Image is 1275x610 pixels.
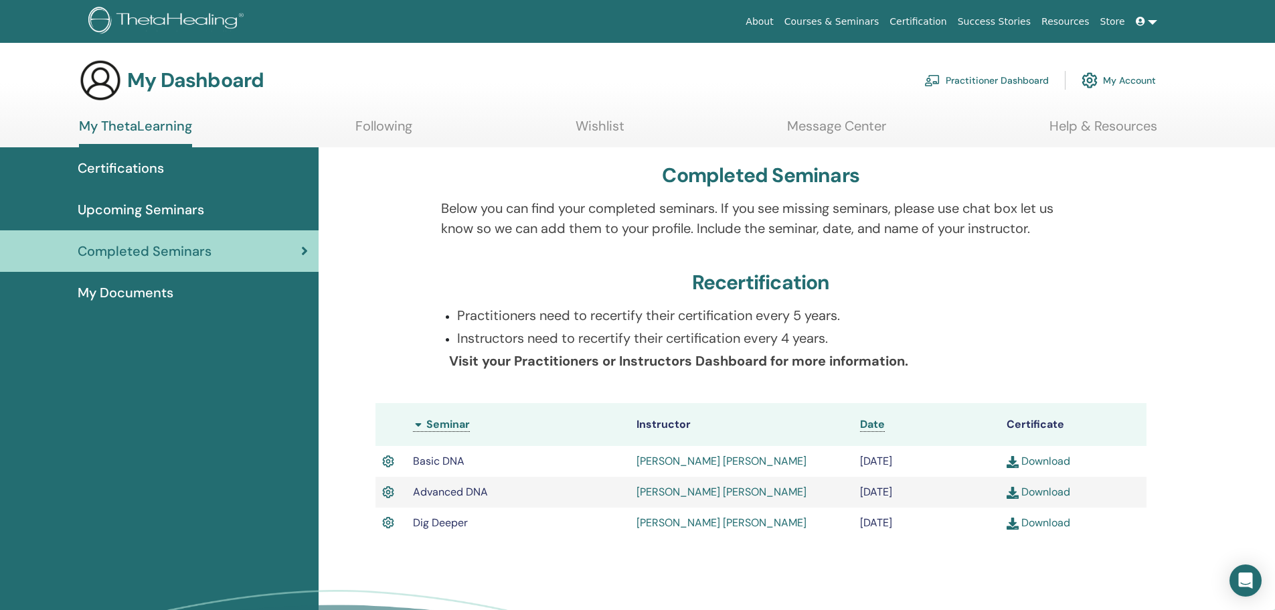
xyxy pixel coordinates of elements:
[78,241,211,261] span: Completed Seminars
[662,163,859,187] h3: Completed Seminars
[692,271,830,295] h3: Recertification
[853,508,1000,538] td: [DATE]
[924,66,1049,95] a: Practitioner Dashboard
[1007,516,1070,530] a: Download
[382,483,394,501] img: Active Certificate
[78,283,173,303] span: My Documents
[413,485,488,499] span: Advanced DNA
[853,446,1000,477] td: [DATE]
[1007,485,1070,499] a: Download
[1095,9,1130,34] a: Store
[79,118,192,147] a: My ThetaLearning
[88,7,248,37] img: logo.png
[636,485,806,499] a: [PERSON_NAME] [PERSON_NAME]
[636,454,806,468] a: [PERSON_NAME] [PERSON_NAME]
[853,477,1000,508] td: [DATE]
[884,9,952,34] a: Certification
[1007,487,1019,499] img: download.svg
[382,453,394,470] img: Active Certificate
[1229,564,1262,597] div: Open Intercom Messenger
[779,9,885,34] a: Courses & Seminars
[630,403,853,446] th: Instructor
[79,59,122,102] img: generic-user-icon.jpg
[127,68,264,92] h3: My Dashboard
[413,516,468,530] span: Dig Deeper
[1036,9,1095,34] a: Resources
[636,516,806,530] a: [PERSON_NAME] [PERSON_NAME]
[924,74,940,86] img: chalkboard-teacher.svg
[78,158,164,178] span: Certifications
[441,198,1080,238] p: Below you can find your completed seminars. If you see missing seminars, please use chat box let ...
[1007,454,1070,468] a: Download
[787,118,886,144] a: Message Center
[952,9,1036,34] a: Success Stories
[413,454,464,468] span: Basic DNA
[1049,118,1157,144] a: Help & Resources
[449,352,908,370] b: Visit your Practitioners or Instructors Dashboard for more information.
[1007,456,1019,468] img: download.svg
[355,118,412,144] a: Following
[740,9,778,34] a: About
[1000,403,1146,446] th: Certificate
[1082,69,1098,92] img: cog.svg
[1082,66,1156,95] a: My Account
[382,514,394,532] img: Active Certificate
[457,328,1080,348] p: Instructors need to recertify their certification every 4 years.
[860,417,885,432] a: Date
[457,305,1080,325] p: Practitioners need to recertify their certification every 5 years.
[576,118,624,144] a: Wishlist
[860,417,885,431] span: Date
[1007,518,1019,530] img: download.svg
[78,200,204,220] span: Upcoming Seminars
